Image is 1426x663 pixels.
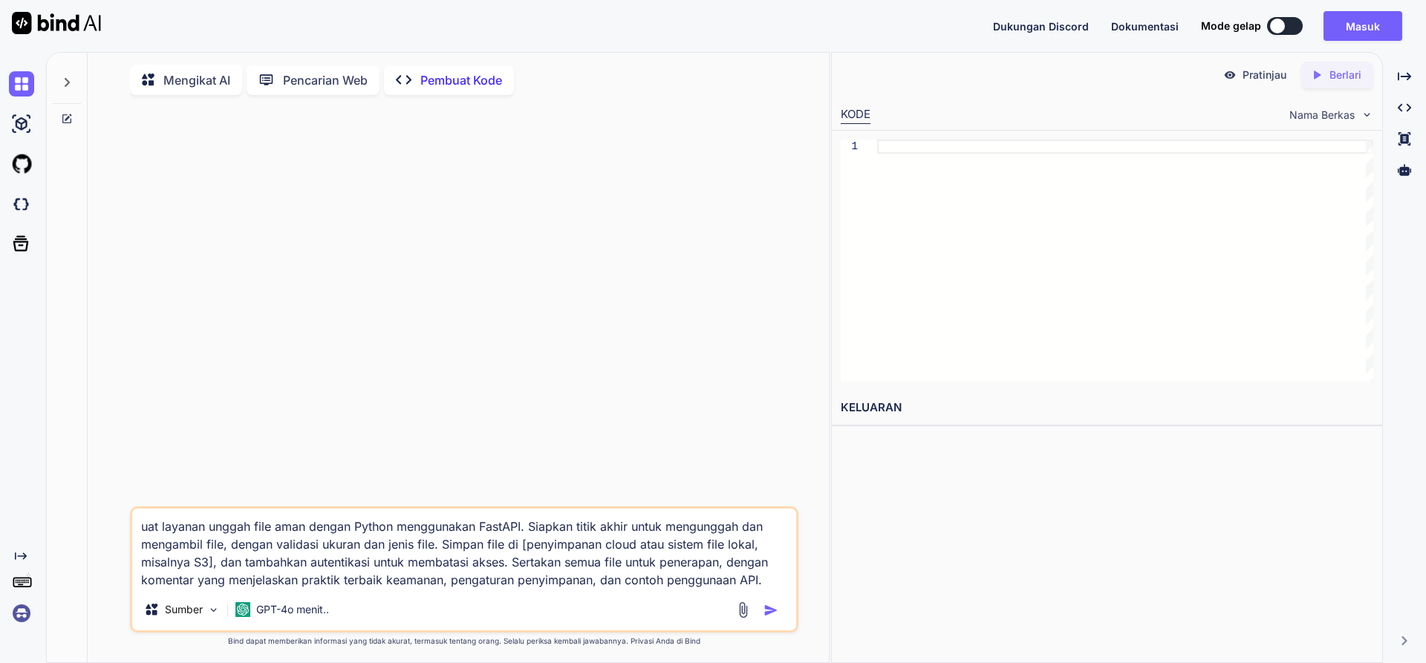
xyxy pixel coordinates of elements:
font: Berlari [1329,68,1361,81]
font: Sumber [165,603,203,615]
font: KODE [841,107,870,121]
img: masuk [9,601,34,626]
img: Pilih Model [207,604,220,616]
button: Dukungan Discord [993,19,1089,34]
img: Mengikat AI [12,12,101,34]
font: Pratinjau [1243,68,1286,81]
font: Mengikat AI [163,73,230,88]
img: pratinjau [1223,68,1237,82]
img: IkonIdeAwanGelap [9,192,34,217]
font: Dokumentasi [1111,20,1179,33]
img: githubLight [9,151,34,177]
font: Mode gelap [1201,19,1261,32]
button: Dokumentasi [1111,19,1179,34]
font: GPT-4o menit.. [256,603,329,615]
textarea: uat layanan unggah file aman dengan Python menggunakan FastAPI. Siapkan titik akhir untuk mengung... [132,509,796,589]
img: mengobrol [9,71,34,97]
font: Masuk [1346,20,1380,33]
img: GPT-4o mini [235,602,250,617]
font: Bind dapat memberikan informasi yang tidak akurat, termasuk tentang orang. Selalu periksa kembali... [228,636,700,645]
img: lampiran [735,601,752,618]
img: studio ai [9,111,34,137]
img: ikon [764,603,778,618]
font: KELUARAN [841,400,902,414]
font: Pembuat Kode [420,73,502,88]
img: chevron turun [1361,108,1373,121]
font: Pencarian Web [283,73,368,88]
font: Dukungan Discord [993,20,1089,33]
font: Nama Berkas [1289,108,1355,121]
font: 1 [851,140,857,151]
button: Masuk [1324,11,1402,41]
